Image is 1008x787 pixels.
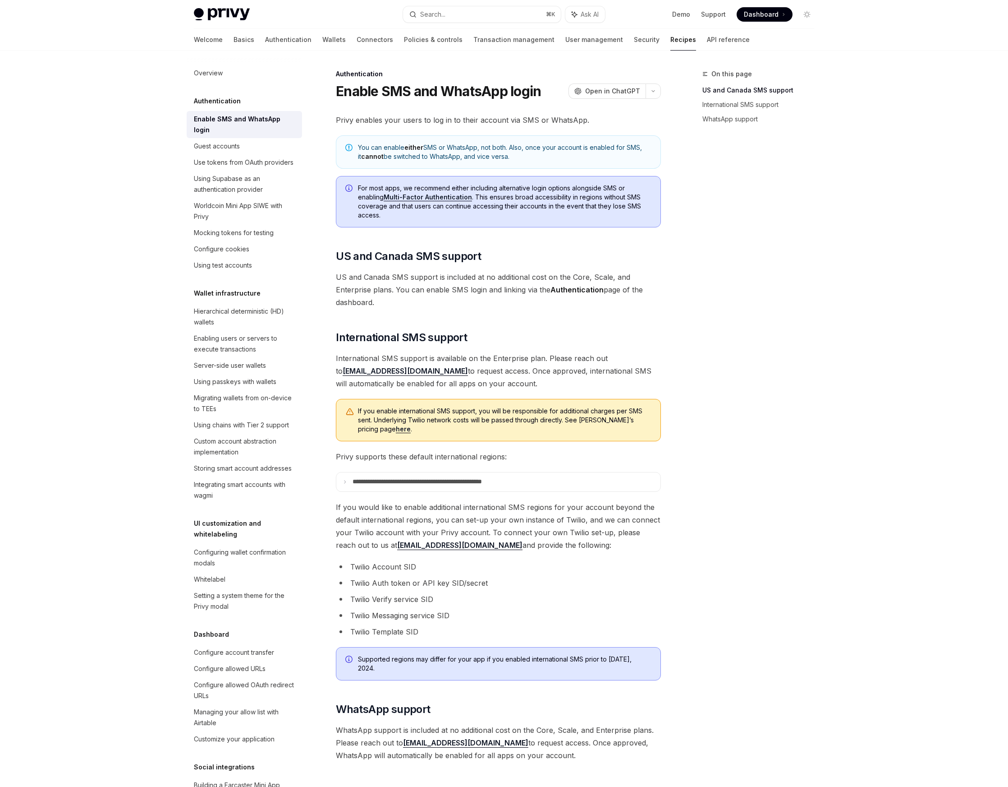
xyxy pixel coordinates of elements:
div: Guest accounts [194,141,240,152]
a: Guest accounts [187,138,302,154]
li: Twilio Messaging service SID [336,609,661,622]
a: Security [634,29,660,51]
span: If you enable international SMS support, you will be responsible for additional charges per SMS s... [358,407,651,434]
button: Ask AI [565,6,605,23]
a: Use tokens from OAuth providers [187,154,302,171]
div: Setting a system theme for the Privy modal [194,590,297,612]
div: Configure allowed URLs [194,663,266,674]
a: Integrating smart accounts with wagmi [187,477,302,504]
div: Authentication [336,69,661,79]
h5: Social integrations [194,762,255,773]
a: Customize your application [187,731,302,747]
a: Support [701,10,726,19]
svg: Info [345,185,354,194]
a: Enable SMS and WhatsApp login [187,111,302,138]
a: [EMAIL_ADDRESS][DOMAIN_NAME] [397,541,522,550]
div: Configuring wallet confirmation modals [194,547,297,569]
a: Managing your allow list with Airtable [187,704,302,731]
div: Use tokens from OAuth providers [194,157,293,168]
span: International SMS support is available on the Enterprise plan. Please reach out to to request acc... [336,352,661,390]
div: Whitelabel [194,574,225,585]
div: Configure cookies [194,244,249,255]
h5: Authentication [194,96,241,106]
div: Using test accounts [194,260,252,271]
button: Open in ChatGPT [568,83,646,99]
a: API reference [707,29,750,51]
h5: UI customization and whitelabeling [194,518,302,540]
strong: cannot [361,153,384,160]
span: US and Canada SMS support [336,249,481,264]
h5: Dashboard [194,629,229,640]
h1: Enable SMS and WhatsApp login [336,83,541,99]
div: Storing smart account addresses [194,463,292,474]
div: Configure allowed OAuth redirect URLs [194,680,297,701]
a: Recipes [670,29,696,51]
button: Toggle dark mode [800,7,814,22]
a: Worldcoin Mini App SIWE with Privy [187,198,302,225]
span: Dashboard [744,10,779,19]
div: Custom account abstraction implementation [194,436,297,458]
span: WhatsApp support is included at no additional cost on the Core, Scale, and Enterprise plans. Plea... [336,724,661,762]
a: [EMAIL_ADDRESS][DOMAIN_NAME] [403,738,528,748]
a: Setting a system theme for the Privy modal [187,588,302,615]
a: Wallets [322,29,346,51]
a: Server-side user wallets [187,357,302,374]
span: International SMS support [336,330,467,345]
div: Using chains with Tier 2 support [194,420,289,431]
span: WhatsApp support [336,702,430,717]
a: Configure account transfer [187,644,302,661]
a: Mocking tokens for testing [187,225,302,241]
div: Hierarchical deterministic (HD) wallets [194,306,297,328]
a: Demo [672,10,690,19]
svg: Note [345,144,353,151]
div: Server-side user wallets [194,360,266,371]
a: Enabling users or servers to execute transactions [187,330,302,357]
a: Authentication [265,29,312,51]
span: On this page [711,69,752,79]
div: Using passkeys with wallets [194,376,276,387]
svg: Warning [345,407,354,417]
strong: either [404,144,423,151]
a: Whitelabel [187,571,302,588]
button: Search...⌘K [403,6,561,23]
a: Configure allowed OAuth redirect URLs [187,677,302,704]
div: Worldcoin Mini App SIWE with Privy [194,200,297,222]
span: Privy supports these default international regions: [336,450,661,463]
li: Twilio Account SID [336,560,661,573]
a: [EMAIL_ADDRESS][DOMAIN_NAME] [343,366,468,376]
span: Privy enables your users to log in to their account via SMS or WhatsApp. [336,114,661,126]
h5: Wallet infrastructure [194,288,261,299]
a: Storing smart account addresses [187,460,302,477]
a: Using passkeys with wallets [187,374,302,390]
span: Supported regions may differ for your app if you enabled international SMS prior to [DATE], 2024. [358,655,651,673]
strong: Authentication [550,285,604,294]
span: US and Canada SMS support is included at no additional cost on the Core, Scale, and Enterprise pl... [336,271,661,309]
div: Configure account transfer [194,647,274,658]
li: Twilio Template SID [336,625,661,638]
a: Using test accounts [187,257,302,273]
li: Twilio Verify service SID [336,593,661,606]
img: light logo [194,8,250,21]
a: Migrating wallets from on-device to TEEs [187,390,302,417]
a: Basics [234,29,254,51]
span: If you would like to enable additional international SMS regions for your account beyond the defa... [336,501,661,551]
a: US and Canada SMS support [702,83,821,97]
a: Custom account abstraction implementation [187,433,302,460]
a: International SMS support [702,97,821,112]
a: Transaction management [473,29,554,51]
a: Connectors [357,29,393,51]
a: Hierarchical deterministic (HD) wallets [187,303,302,330]
a: User management [565,29,623,51]
a: Configure cookies [187,241,302,257]
a: here [396,425,411,433]
a: Overview [187,65,302,81]
span: Ask AI [581,10,599,19]
div: Enable SMS and WhatsApp login [194,114,297,135]
div: Integrating smart accounts with wagmi [194,479,297,501]
a: Multi-Factor Authentication [384,193,472,201]
a: Configure allowed URLs [187,661,302,677]
span: You can enable SMS or WhatsApp, not both. Also, once your account is enabled for SMS, it be switc... [358,143,651,161]
a: Dashboard [737,7,793,22]
div: Using Supabase as an authentication provider [194,173,297,195]
span: Open in ChatGPT [585,87,640,96]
